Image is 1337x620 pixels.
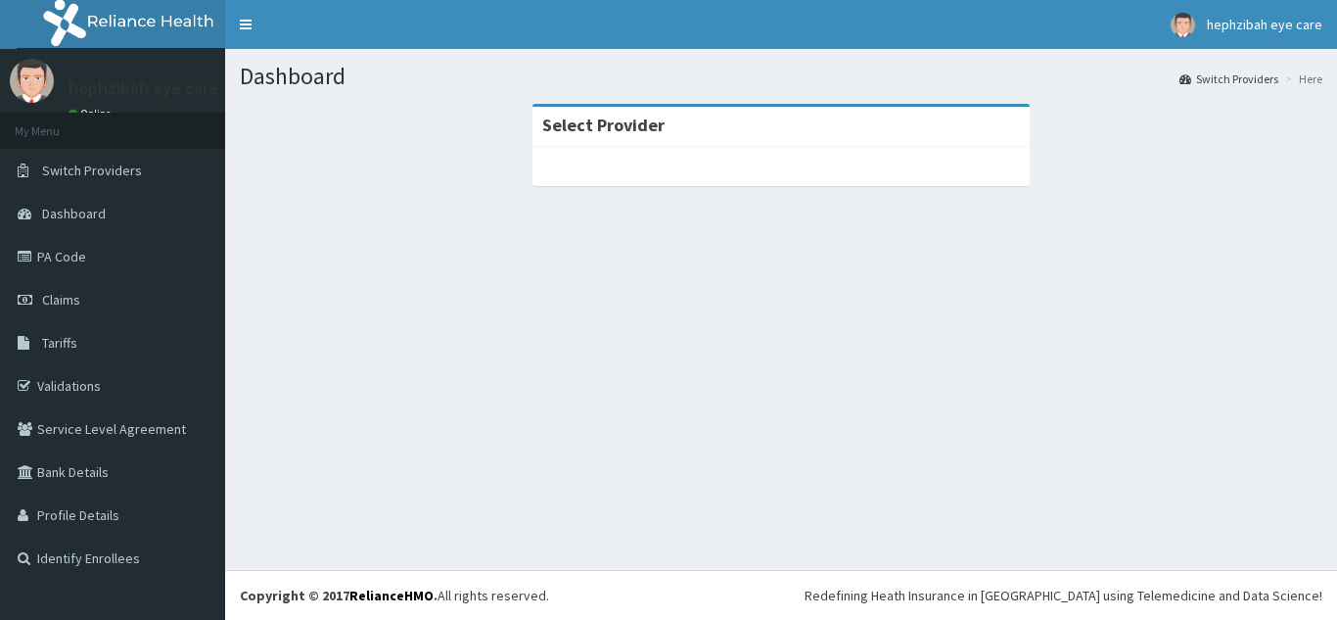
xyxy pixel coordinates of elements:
footer: All rights reserved. [225,570,1337,620]
span: hephzibah eye care [1207,16,1322,33]
img: User Image [10,59,54,103]
span: Tariffs [42,334,77,352]
span: Dashboard [42,205,106,222]
p: hephzibah eye care [69,79,218,97]
span: Switch Providers [42,162,142,179]
strong: Copyright © 2017 . [240,587,438,604]
div: Redefining Heath Insurance in [GEOGRAPHIC_DATA] using Telemedicine and Data Science! [805,586,1322,605]
img: User Image [1171,13,1195,37]
a: Online [69,107,115,120]
strong: Select Provider [542,114,665,136]
li: Here [1280,71,1322,87]
span: Claims [42,291,80,309]
h1: Dashboard [240,64,1322,89]
a: RelianceHMO [349,587,434,604]
a: Switch Providers [1179,71,1278,87]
